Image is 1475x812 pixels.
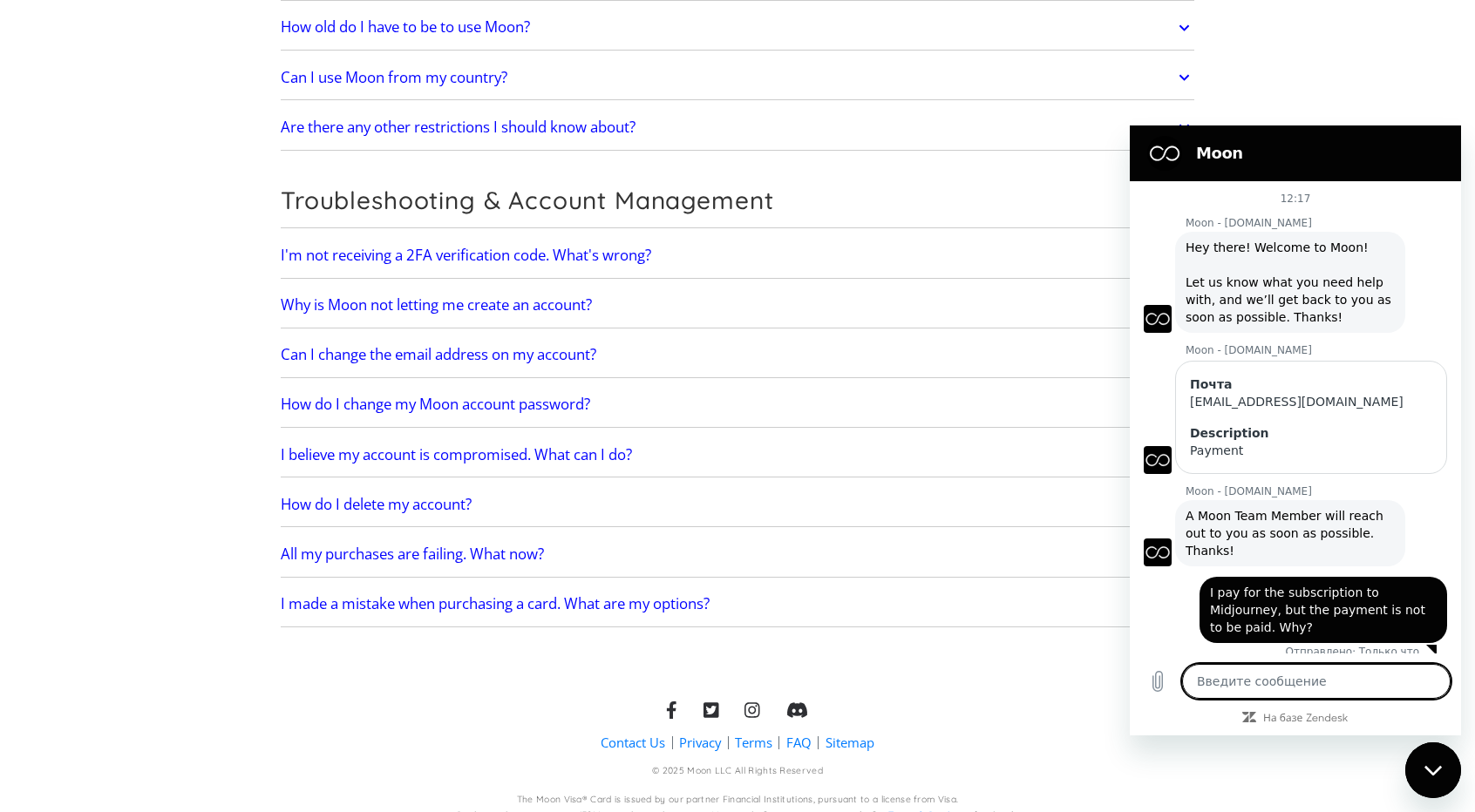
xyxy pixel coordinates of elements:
[281,386,1194,423] a: How do I change my Moon account password?
[281,118,636,136] h2: Are there any other restrictions I should know about?
[281,287,1194,323] a: Why is Moon not letting me create an account?
[281,109,1194,145] a: Are there any other restrictions I should know about?
[281,486,1194,523] a: How do I delete my account?
[281,496,472,513] h2: How do I delete my account?
[281,536,1194,572] a: All my purchases are failing. What now?
[281,396,590,413] h2: How do I change my Moon account password?
[281,186,1194,215] h2: Troubleshooting & Account Management
[517,794,959,807] div: The Moon Visa® Card is issued by our partner Financial Institutions, pursuant to a license from V...
[601,734,665,752] a: Contact Us
[786,734,812,752] a: FAQ
[281,446,632,464] h2: I believe my account is compromised. What can I do?
[281,346,596,363] h2: Can I change the email address on my account?
[1405,742,1461,798] iframe: Кнопка, открывающая окно обмена сообщениями; идет разговор
[652,765,823,778] div: © 2025 Moon LLC All Rights Reserved
[281,585,1194,622] a: I made a mistake when purchasing a card. What are my options?
[281,69,507,86] h2: Can I use Moon from my country?
[679,734,721,752] a: Privacy
[281,595,710,612] h2: I made a mistake when purchasing a card. What are my options?
[1130,125,1461,735] iframe: Окно обмена сообщениями
[281,247,651,264] h2: I'm not receiving a 2FA verification code. What's wrong?
[281,436,1194,473] a: I believe my account is compromised. What can I do?
[281,18,530,36] h2: How old do I have to be to use Moon?
[735,734,772,752] a: Terms
[281,59,1194,96] a: Can I use Moon from my country?
[281,296,592,314] h2: Why is Moon not letting me create an account?
[281,237,1194,274] a: I'm not receiving a 2FA verification code. What's wrong?
[826,734,874,752] a: Sitemap
[281,545,544,563] h2: All my purchases are failing. What now?
[281,10,1194,46] a: How old do I have to be to use Moon?
[281,336,1194,373] a: Can I change the email address on my account?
